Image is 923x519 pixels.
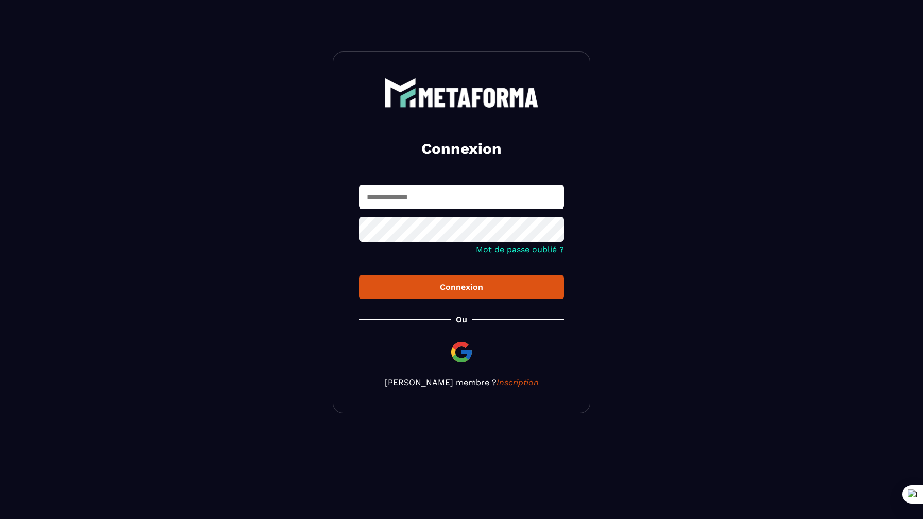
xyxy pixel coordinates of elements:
img: logo [384,78,539,108]
h2: Connexion [371,139,552,159]
a: Inscription [497,377,539,387]
a: logo [359,78,564,108]
button: Connexion [359,275,564,299]
img: google [449,340,474,365]
a: Mot de passe oublié ? [476,245,564,254]
div: Connexion [367,282,556,292]
p: Ou [456,315,467,324]
p: [PERSON_NAME] membre ? [359,377,564,387]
